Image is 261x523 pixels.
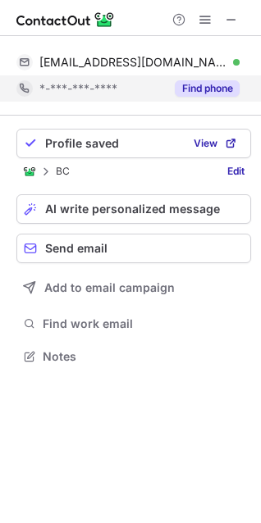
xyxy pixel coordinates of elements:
[194,138,217,149] span: View
[45,202,220,216] span: AI write personalized message
[23,165,36,178] img: ContactOut
[16,273,251,302] button: Add to email campaign
[56,166,70,177] p: BC
[39,55,227,70] span: [EMAIL_ADDRESS][DOMAIN_NAME]
[16,312,251,335] button: Find work email
[43,349,245,364] span: Notes
[16,10,115,30] img: ContactOut v5.3.10
[43,316,245,331] span: Find work email
[16,194,251,224] button: AI write personalized message
[16,234,251,263] button: Send email
[44,281,175,294] span: Add to email campaign
[16,345,251,368] button: Notes
[16,129,251,158] button: Profile savedView
[175,80,240,97] button: Reveal Button
[45,137,119,150] span: Profile saved
[45,242,108,255] span: Send email
[221,163,251,180] a: Edit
